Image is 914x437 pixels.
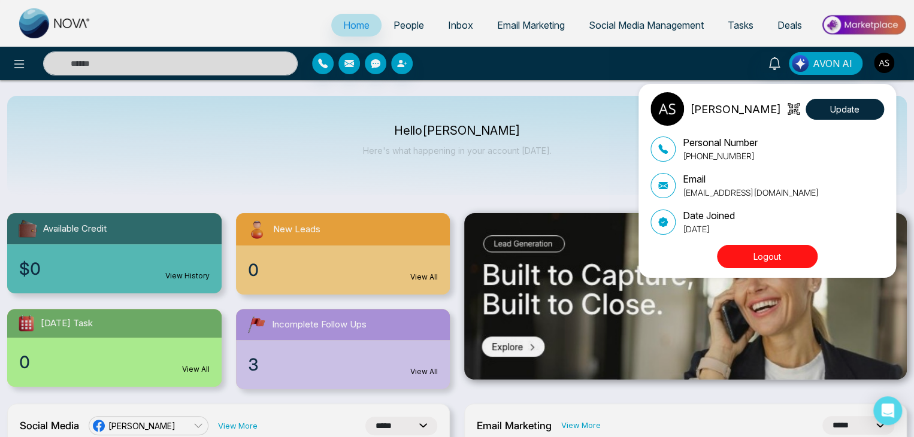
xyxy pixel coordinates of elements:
button: Logout [717,245,818,268]
p: [EMAIL_ADDRESS][DOMAIN_NAME] [683,186,819,199]
button: Update [806,99,884,120]
p: Email [683,172,819,186]
p: Date Joined [683,208,735,223]
p: [DATE] [683,223,735,235]
div: Open Intercom Messenger [873,396,902,425]
p: [PERSON_NAME] [690,101,781,117]
p: [PHONE_NUMBER] [683,150,758,162]
p: Personal Number [683,135,758,150]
